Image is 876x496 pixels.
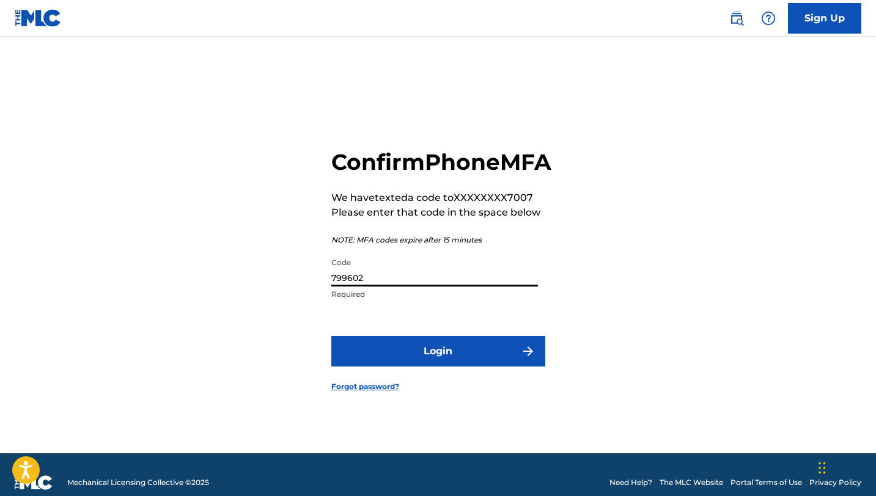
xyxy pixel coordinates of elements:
[724,6,749,31] a: Public Search
[815,437,876,496] iframe: Chat Widget
[331,191,551,205] p: We have texted a code to XXXXXXXX7007
[15,9,62,27] img: MLC Logo
[331,336,545,367] button: Login
[15,475,53,490] img: logo
[660,477,723,488] a: The MLC Website
[809,477,861,488] a: Privacy Policy
[331,289,538,300] p: Required
[609,477,652,488] a: Need Help?
[331,235,551,246] p: NOTE: MFA codes expire after 15 minutes
[67,477,209,488] span: Mechanical Licensing Collective © 2025
[761,11,776,26] img: help
[788,3,861,34] a: Sign Up
[819,450,826,486] div: Drag
[729,11,744,26] img: search
[756,6,781,31] div: Help
[331,205,551,220] p: Please enter that code in the space below
[331,148,551,176] h2: Confirm Phone MFA
[521,344,536,359] img: f7272a7cc735f4ea7f67.svg
[731,477,802,488] a: Portal Terms of Use
[331,381,399,392] a: Forgot password?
